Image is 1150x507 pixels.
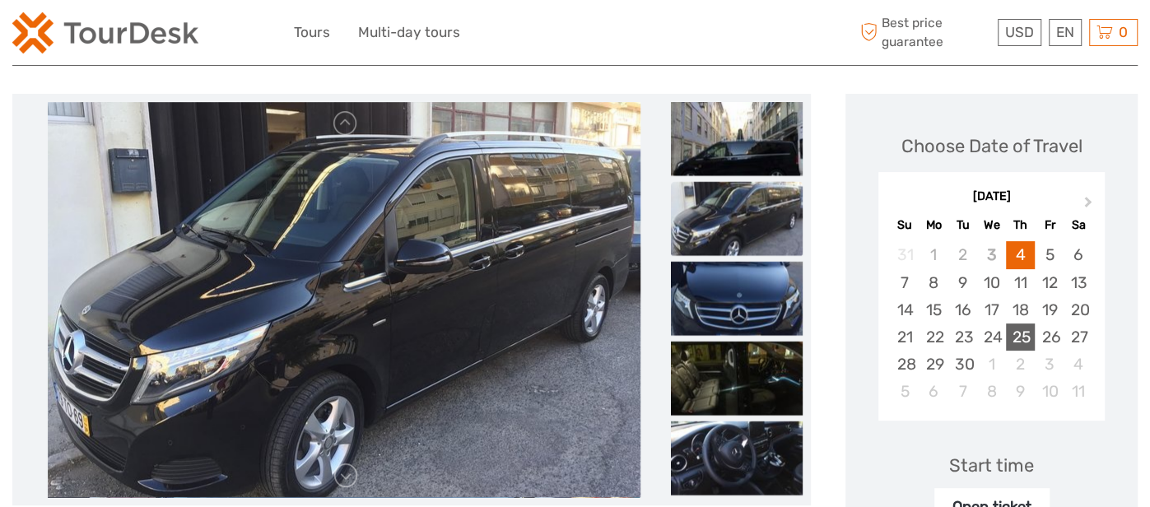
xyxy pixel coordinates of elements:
[1006,323,1035,351] div: Choose Thursday, September 25th, 2025
[1006,378,1035,405] div: Choose Thursday, October 9th, 2025
[1006,214,1035,236] div: Th
[1064,241,1092,268] div: Choose Saturday, September 6th, 2025
[948,214,977,236] div: Tu
[949,453,1034,478] div: Start time
[920,214,948,236] div: Mo
[920,378,948,405] div: Choose Monday, October 6th, 2025
[1116,24,1130,40] span: 0
[948,351,977,378] div: Choose Tuesday, September 30th, 2025
[1006,351,1035,378] div: Choose Thursday, October 2nd, 2025
[1035,296,1064,323] div: Choose Friday, September 19th, 2025
[1035,323,1064,351] div: Choose Friday, September 26th, 2025
[1049,19,1082,46] div: EN
[358,21,460,44] a: Multi-day tours
[671,102,803,176] img: ebcd29b6d57f4ee68337d48c21ac2f76_slider_thumbnail.jpg
[1035,269,1064,296] div: Choose Friday, September 12th, 2025
[948,296,977,323] div: Choose Tuesday, September 16th, 2025
[890,241,919,268] div: Not available Sunday, August 31st, 2025
[890,214,919,236] div: Su
[890,351,919,378] div: Choose Sunday, September 28th, 2025
[890,323,919,351] div: Choose Sunday, September 21st, 2025
[1006,296,1035,323] div: Choose Thursday, September 18th, 2025
[1035,378,1064,405] div: Choose Friday, October 10th, 2025
[890,296,919,323] div: Choose Sunday, September 14th, 2025
[1064,269,1092,296] div: Choose Saturday, September 13th, 2025
[977,378,1006,405] div: Choose Wednesday, October 8th, 2025
[920,269,948,296] div: Choose Monday, September 8th, 2025
[1006,269,1035,296] div: Choose Thursday, September 11th, 2025
[977,241,1006,268] div: Not available Wednesday, September 3rd, 2025
[1064,296,1092,323] div: Choose Saturday, September 20th, 2025
[1006,241,1035,268] div: Choose Thursday, September 4th, 2025
[878,188,1105,206] div: [DATE]
[671,182,803,256] img: 9811605265714047a96c4983b224038a_slider_thumbnail.jpg
[12,12,198,53] img: 2254-3441b4b5-4e5f-4d00-b396-31f1d84a6ebf_logo_small.png
[294,21,330,44] a: Tours
[883,241,1099,405] div: month 2025-09
[977,351,1006,378] div: Choose Wednesday, October 1st, 2025
[1035,214,1064,236] div: Fr
[189,26,209,45] button: Open LiveChat chat widget
[948,269,977,296] div: Choose Tuesday, September 9th, 2025
[948,241,977,268] div: Not available Tuesday, September 2nd, 2025
[856,14,994,50] span: Best price guarantee
[671,262,803,336] img: 38191941d4404affb7de2b571108c938_slider_thumbnail.jpg
[948,323,977,351] div: Choose Tuesday, September 23rd, 2025
[1064,351,1092,378] div: Choose Saturday, October 4th, 2025
[920,351,948,378] div: Choose Monday, September 29th, 2025
[977,214,1006,236] div: We
[1035,351,1064,378] div: Choose Friday, October 3rd, 2025
[948,378,977,405] div: Choose Tuesday, October 7th, 2025
[1064,378,1092,405] div: Choose Saturday, October 11th, 2025
[920,296,948,323] div: Choose Monday, September 15th, 2025
[671,342,803,416] img: 88c5cd2af61144c381e7c7af38a1c6e0_slider_thumbnail.jpg
[1077,193,1103,219] button: Next Month
[23,29,186,42] p: We're away right now. Please check back later!
[977,296,1006,323] div: Choose Wednesday, September 17th, 2025
[977,269,1006,296] div: Choose Wednesday, September 10th, 2025
[48,102,640,497] img: 9811605265714047a96c4983b224038a_main_slider.jpg
[901,133,1082,159] div: Choose Date of Travel
[890,269,919,296] div: Choose Sunday, September 7th, 2025
[920,323,948,351] div: Choose Monday, September 22nd, 2025
[1035,241,1064,268] div: Choose Friday, September 5th, 2025
[1064,323,1092,351] div: Choose Saturday, September 27th, 2025
[1064,214,1092,236] div: Sa
[920,241,948,268] div: Not available Monday, September 1st, 2025
[977,323,1006,351] div: Choose Wednesday, September 24th, 2025
[671,421,803,495] img: a61b83e942e84b0cb770381ad2a5c999_slider_thumbnail.jpg
[1005,24,1034,40] span: USD
[890,378,919,405] div: Choose Sunday, October 5th, 2025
